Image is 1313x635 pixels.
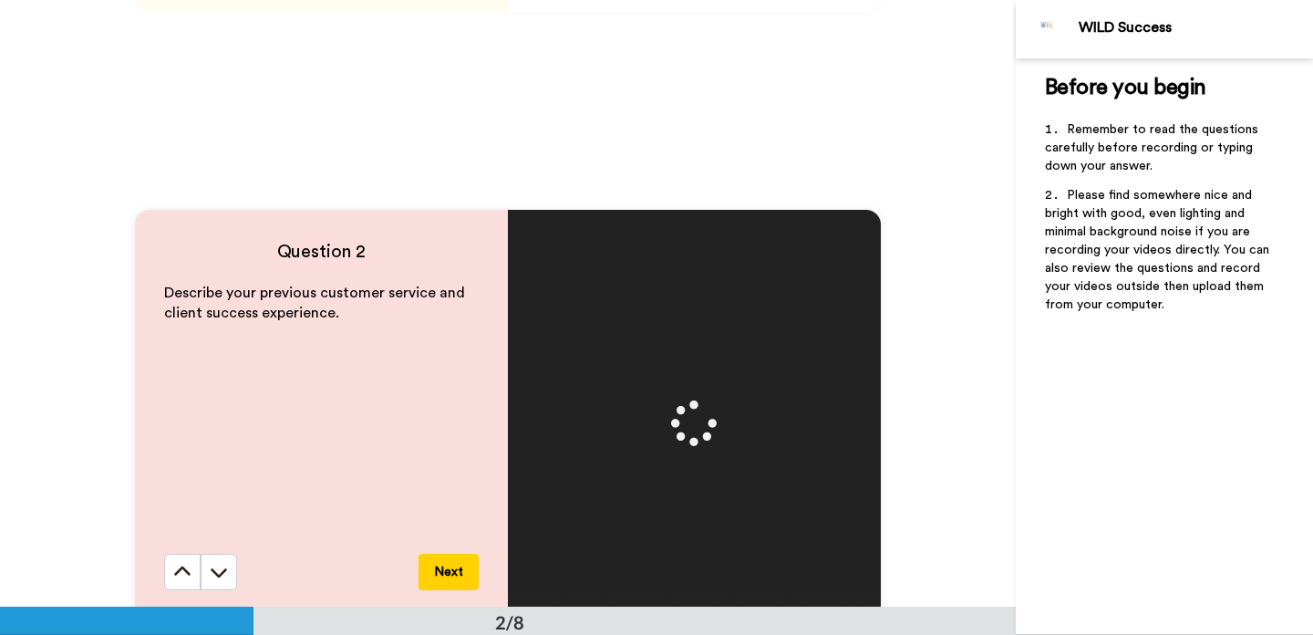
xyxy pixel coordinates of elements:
span: Describe your previous customer service and client success experience. [164,286,469,321]
img: Profile Image [1026,7,1070,51]
h4: Question 2 [164,239,479,265]
span: Please find somewhere nice and bright with good, even lighting and minimal background noise if yo... [1045,189,1273,311]
span: Before you begin [1045,77,1206,99]
span: Remember to read the questions carefully before recording or typing down your answer. [1045,123,1262,172]
div: 2/8 [466,609,553,635]
div: WILD Success [1079,19,1312,36]
button: Next [419,554,479,590]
